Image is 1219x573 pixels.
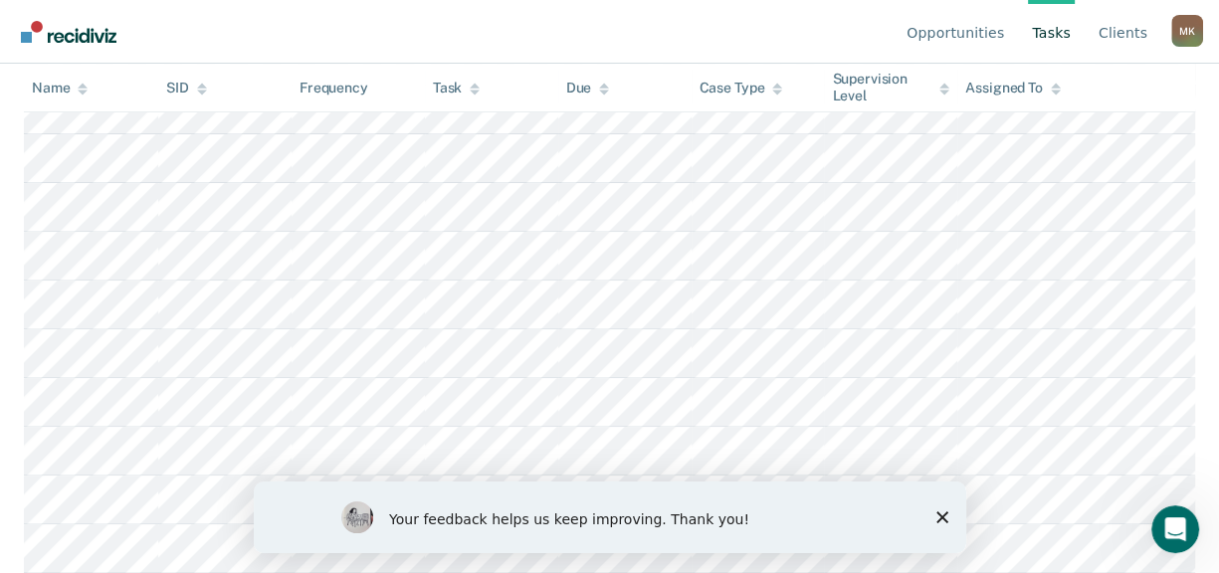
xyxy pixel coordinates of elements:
[166,80,207,96] div: SID
[21,21,116,43] img: Recidiviz
[300,80,368,96] div: Frequency
[433,80,480,96] div: Task
[832,71,949,104] div: Supervision Level
[1151,505,1199,553] iframe: Intercom live chat
[254,481,966,553] iframe: Survey by Kim from Recidiviz
[1171,15,1203,47] button: Profile dropdown button
[32,80,88,96] div: Name
[1171,15,1203,47] div: M K
[566,80,610,96] div: Due
[700,80,783,96] div: Case Type
[965,80,1060,96] div: Assigned To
